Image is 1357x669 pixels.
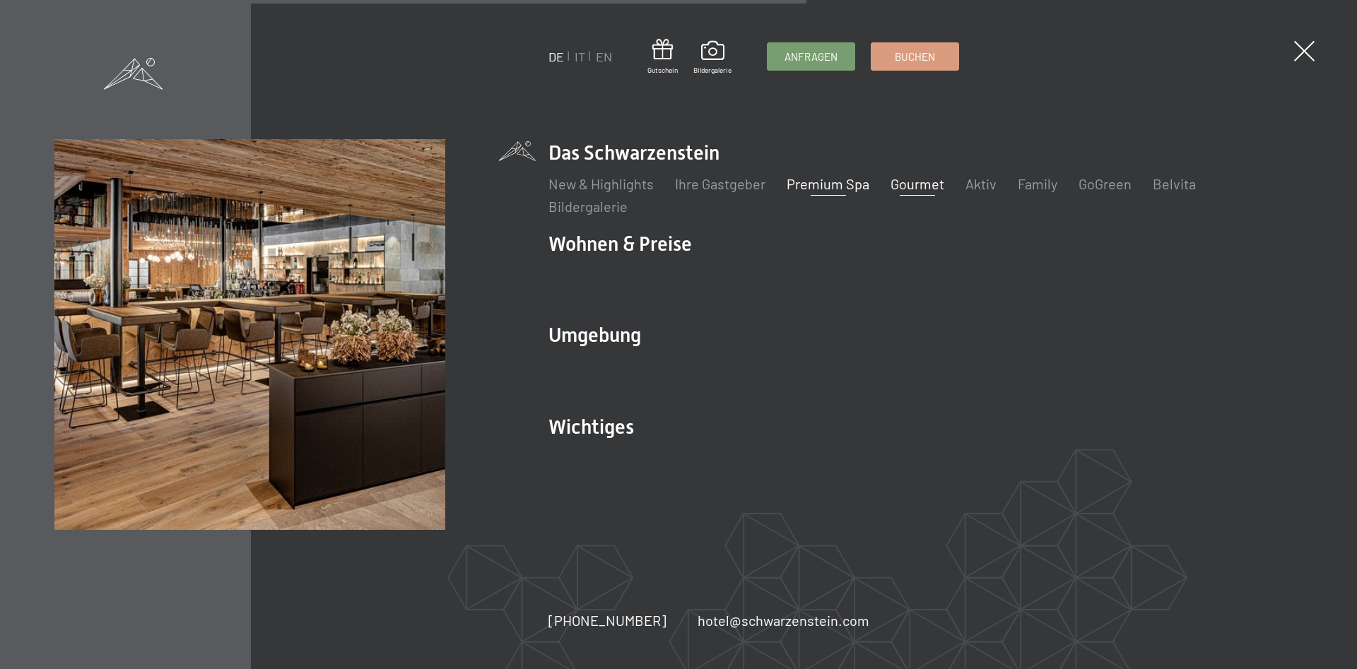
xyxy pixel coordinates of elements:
[596,49,612,64] a: EN
[787,175,869,192] a: Premium Spa
[548,175,654,192] a: New & Highlights
[548,49,564,64] a: DE
[891,175,944,192] a: Gourmet
[548,198,628,215] a: Bildergalerie
[693,41,732,75] a: Bildergalerie
[693,65,732,75] span: Bildergalerie
[647,65,678,75] span: Gutschein
[785,49,838,64] span: Anfragen
[548,612,666,629] span: [PHONE_NUMBER]
[768,43,854,70] a: Anfragen
[1153,175,1196,192] a: Belvita
[575,49,585,64] a: IT
[698,610,869,630] a: hotel@schwarzenstein.com
[895,49,935,64] span: Buchen
[1079,175,1132,192] a: GoGreen
[548,610,666,630] a: [PHONE_NUMBER]
[965,175,997,192] a: Aktiv
[675,175,765,192] a: Ihre Gastgeber
[647,39,678,75] a: Gutschein
[871,43,958,70] a: Buchen
[1018,175,1057,192] a: Family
